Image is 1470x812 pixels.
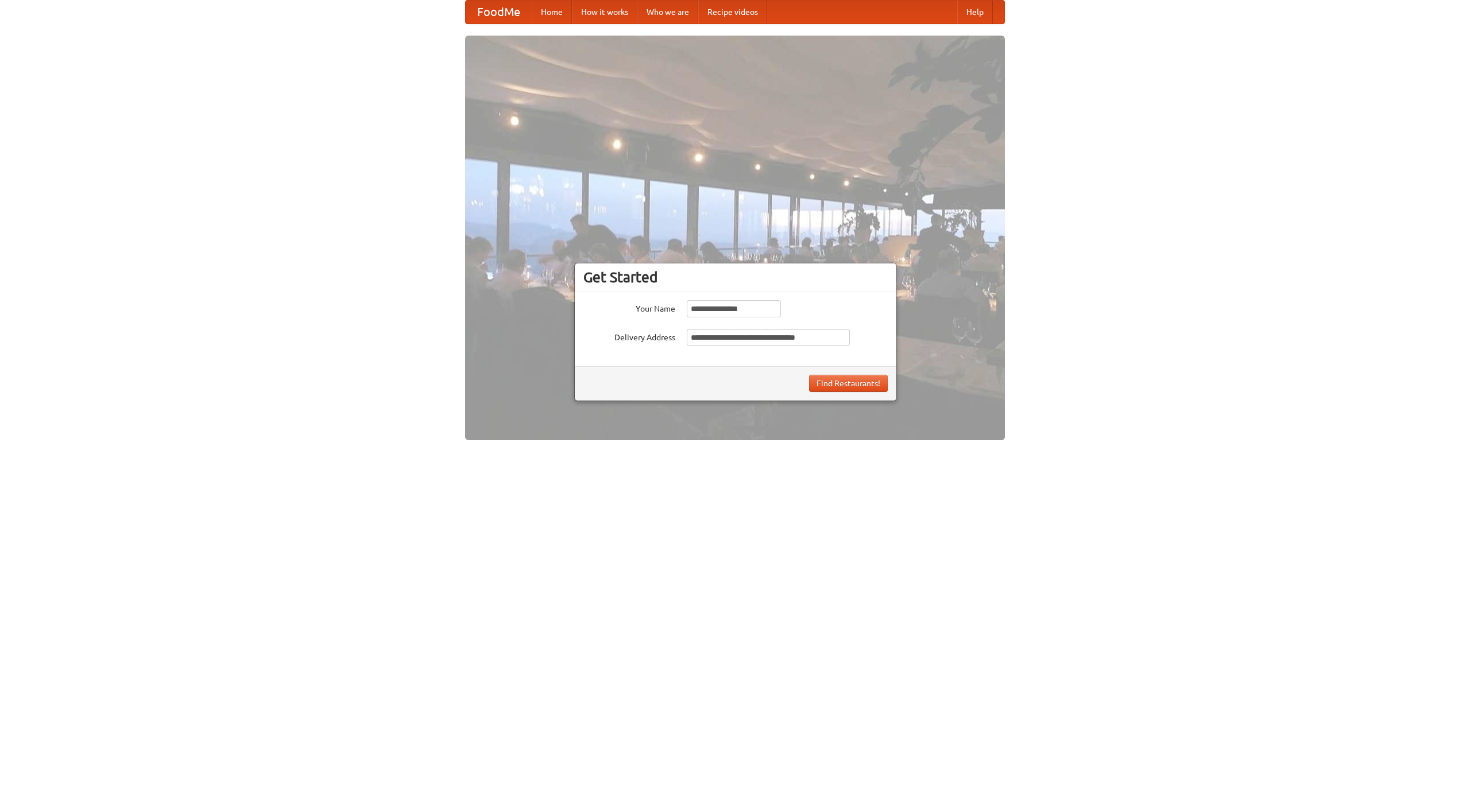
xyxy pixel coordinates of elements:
label: Delivery Address [583,329,675,343]
a: Home [532,1,572,24]
label: Your Name [583,300,675,314]
a: Who we are [637,1,698,24]
button: Find Restaurants! [809,375,888,392]
a: Recipe videos [698,1,767,24]
a: Help [957,1,993,24]
a: How it works [572,1,637,24]
h3: Get Started [583,269,888,286]
a: FoodMe [466,1,532,24]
